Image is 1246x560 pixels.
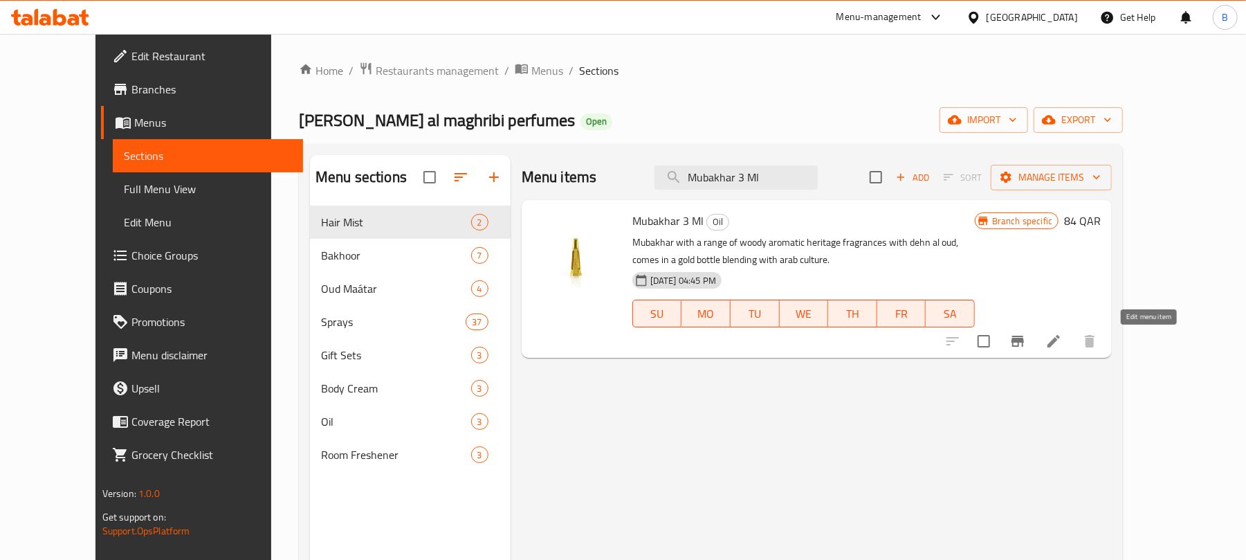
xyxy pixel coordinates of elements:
span: 3 [472,349,488,362]
nav: breadcrumb [299,62,1123,80]
span: Menu disclaimer [131,347,293,363]
div: items [466,314,488,330]
input: search [654,165,818,190]
span: Restaurants management [376,62,499,79]
div: Room Freshener3 [310,438,511,471]
span: Coverage Report [131,413,293,430]
span: Oil [321,413,471,430]
span: Hair Mist [321,214,471,231]
div: items [471,446,488,463]
div: items [471,214,488,231]
button: SU [632,300,682,327]
a: Menu disclaimer [101,338,304,372]
span: Grocery Checklist [131,446,293,463]
span: Oil [707,214,729,230]
div: Sprays37 [310,305,511,338]
span: Full Menu View [124,181,293,197]
span: Manage items [1002,169,1101,186]
span: B [1222,10,1228,25]
button: Add section [477,161,511,194]
span: Promotions [131,314,293,330]
span: SA [931,304,969,324]
a: Coverage Report [101,405,304,438]
span: SU [639,304,677,324]
span: export [1045,111,1112,129]
span: Bakhoor [321,247,471,264]
div: Bakhoor7 [310,239,511,272]
div: Open [580,114,612,130]
span: 2 [472,216,488,229]
span: Edit Menu [124,214,293,231]
div: Gift Sets [321,347,471,363]
li: / [504,62,509,79]
a: Home [299,62,343,79]
span: Edit Restaurant [131,48,293,64]
span: Choice Groups [131,247,293,264]
a: Branches [101,73,304,106]
a: Sections [113,139,304,172]
span: Sort sections [444,161,477,194]
h2: Menu sections [315,167,407,188]
span: Room Freshener [321,446,471,463]
div: items [471,380,488,397]
a: Coupons [101,272,304,305]
div: Oil3 [310,405,511,438]
span: TU [736,304,774,324]
span: Oud Maátar [321,280,471,297]
a: Full Menu View [113,172,304,206]
li: / [569,62,574,79]
span: Branch specific [987,215,1058,228]
img: Mubakhar 3 Ml [533,211,621,300]
span: Menus [531,62,563,79]
div: Body Cream3 [310,372,511,405]
a: Menus [515,62,563,80]
h2: Menu items [522,167,597,188]
span: Menus [134,114,293,131]
div: items [471,413,488,430]
button: FR [877,300,926,327]
span: 7 [472,249,488,262]
span: Get support on: [102,508,166,526]
a: Support.OpsPlatform [102,522,190,540]
h6: 84 QAR [1064,211,1101,231]
button: delete [1073,325,1106,358]
span: Version: [102,485,136,503]
div: Gift Sets3 [310,338,511,372]
span: MO [687,304,725,324]
li: / [349,62,354,79]
a: Edit Menu [113,206,304,239]
span: Select section first [935,167,991,188]
span: FR [883,304,921,324]
span: 3 [472,449,488,462]
span: Body Cream [321,380,471,397]
a: Edit Restaurant [101,39,304,73]
span: 3 [472,382,488,395]
span: WE [785,304,823,324]
button: TU [731,300,780,327]
span: TH [834,304,872,324]
span: Sections [124,147,293,164]
span: Mubakhar 3 Ml [632,210,704,231]
button: Add [890,167,935,188]
span: Coupons [131,280,293,297]
span: Select all sections [415,163,444,192]
button: MO [681,300,731,327]
span: Upsell [131,380,293,397]
span: Open [580,116,612,127]
span: Sprays [321,314,466,330]
button: TH [828,300,877,327]
button: Manage items [991,165,1112,190]
span: import [951,111,1017,129]
button: export [1034,107,1123,133]
div: items [471,347,488,363]
button: import [940,107,1028,133]
div: Hair Mist2 [310,206,511,239]
a: Upsell [101,372,304,405]
a: Choice Groups [101,239,304,272]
